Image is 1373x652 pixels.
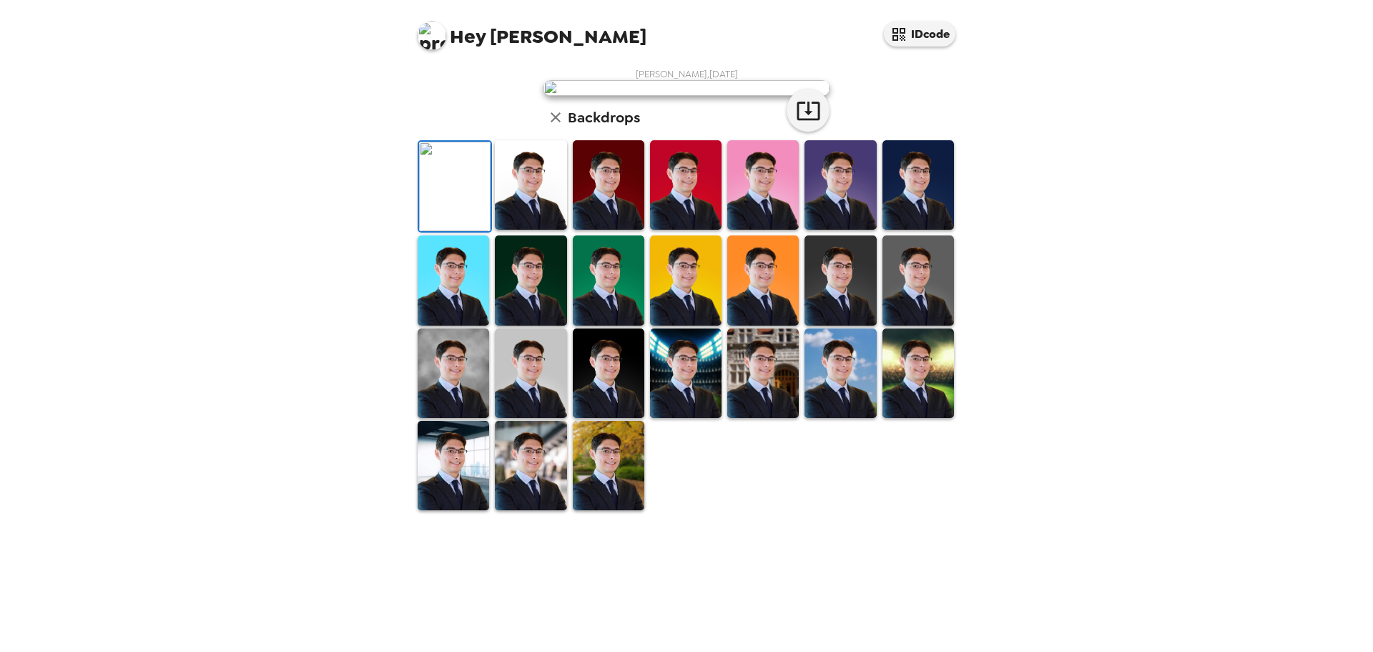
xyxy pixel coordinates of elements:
img: profile pic [418,21,446,50]
span: [PERSON_NAME] , [DATE] [636,68,738,80]
button: IDcode [884,21,955,47]
img: user [543,80,830,96]
img: Original [419,142,491,231]
h6: Backdrops [568,106,640,129]
span: Hey [450,24,486,49]
span: [PERSON_NAME] [418,14,646,47]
